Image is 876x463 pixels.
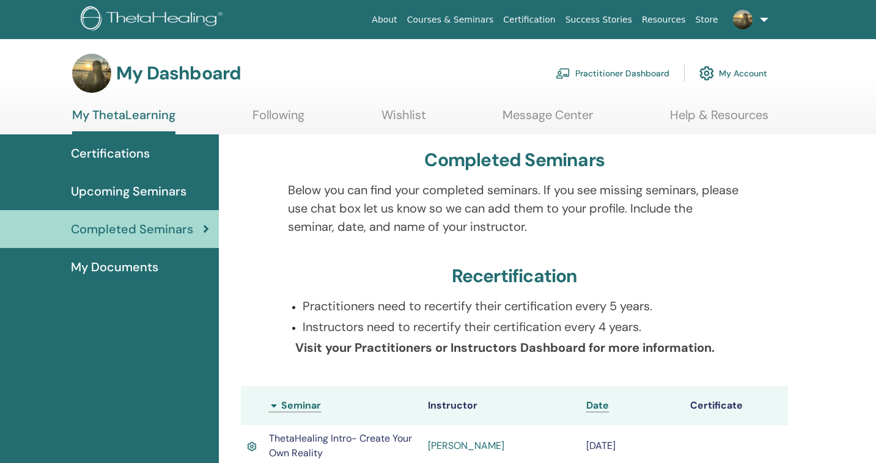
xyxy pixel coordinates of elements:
[586,399,609,412] span: Date
[691,9,723,31] a: Store
[502,108,593,131] a: Message Center
[269,432,412,459] span: ThetaHealing Intro- Create Your Own Reality
[72,54,111,93] img: default.jpg
[586,399,609,412] a: Date
[71,220,193,238] span: Completed Seminars
[116,62,241,84] h3: My Dashboard
[424,149,605,171] h3: Completed Seminars
[381,108,426,131] a: Wishlist
[295,340,715,355] b: Visit your Practitioners or Instructors Dashboard for more information.
[684,386,788,425] th: Certificate
[72,108,175,134] a: My ThetaLearning
[247,440,257,454] img: Active Certificate
[452,265,578,287] h3: Recertification
[71,258,158,276] span: My Documents
[637,9,691,31] a: Resources
[699,63,714,84] img: cog.svg
[556,68,570,79] img: chalkboard-teacher.svg
[303,297,741,315] p: Practitioners need to recertify their certification every 5 years.
[670,108,768,131] a: Help & Resources
[561,9,637,31] a: Success Stories
[288,181,741,236] p: Below you can find your completed seminars. If you see missing seminars, please use chat box let ...
[303,318,741,336] p: Instructors need to recertify their certification every 4 years.
[252,108,304,131] a: Following
[733,10,753,29] img: default.jpg
[498,9,560,31] a: Certification
[71,144,150,162] span: Certifications
[71,182,186,200] span: Upcoming Seminars
[428,439,504,452] a: [PERSON_NAME]
[81,6,227,34] img: logo.png
[367,9,402,31] a: About
[422,386,580,425] th: Instructor
[556,60,669,87] a: Practitioner Dashboard
[699,60,767,87] a: My Account
[402,9,499,31] a: Courses & Seminars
